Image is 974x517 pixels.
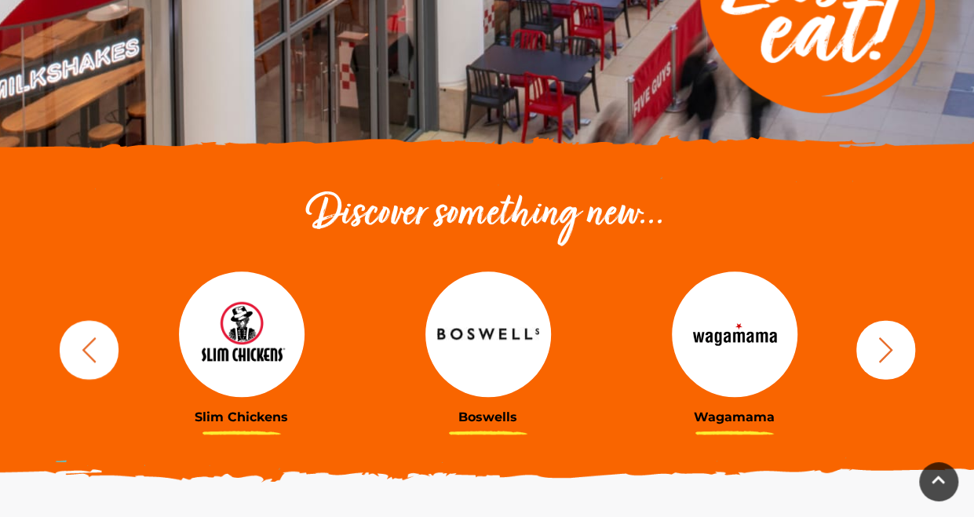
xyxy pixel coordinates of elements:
a: Slim Chickens [130,271,353,424]
h3: Wagamama [623,410,846,424]
a: Boswells [377,271,600,424]
h2: Discover something new... [52,190,923,240]
h3: Slim Chickens [130,410,353,424]
h3: Boswells [377,410,600,424]
a: Wagamama [623,271,846,424]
